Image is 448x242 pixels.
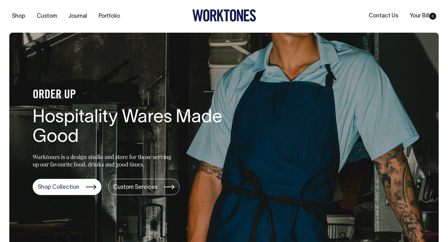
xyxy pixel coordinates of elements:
[108,179,180,195] a: Custom Services
[33,179,101,195] a: Shop Collection
[33,108,232,148] h1: Hospitality Wares Made Good
[96,11,123,21] a: Portfolio
[33,153,174,168] p: Worktones is a design studio and store for those serving up our favourite food, drinks and good t...
[66,11,90,21] a: Journal
[9,11,28,21] a: Shop
[429,13,436,20] span: 0
[34,11,59,21] a: Custom
[33,89,232,102] h4: ORDER UP
[407,11,439,21] a: Your Bill0
[366,11,401,21] a: Contact Us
